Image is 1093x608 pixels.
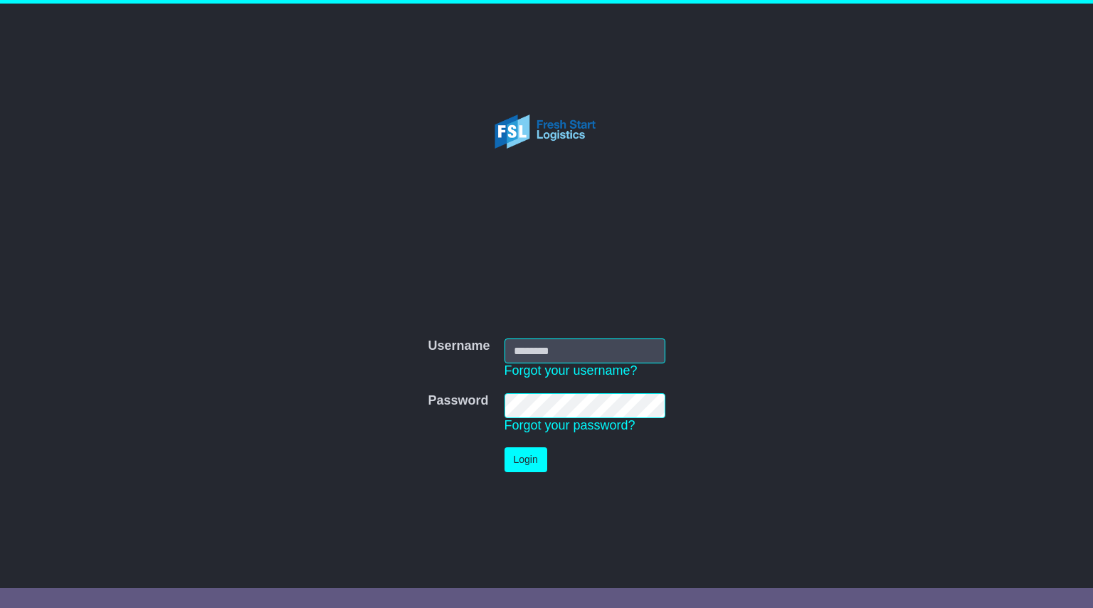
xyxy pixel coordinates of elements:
[428,338,490,354] label: Username
[428,393,488,409] label: Password
[505,447,547,472] button: Login
[471,71,623,192] img: Fresh Start Logistics Pty Ltd
[505,363,638,378] a: Forgot your username?
[505,418,635,432] a: Forgot your password?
